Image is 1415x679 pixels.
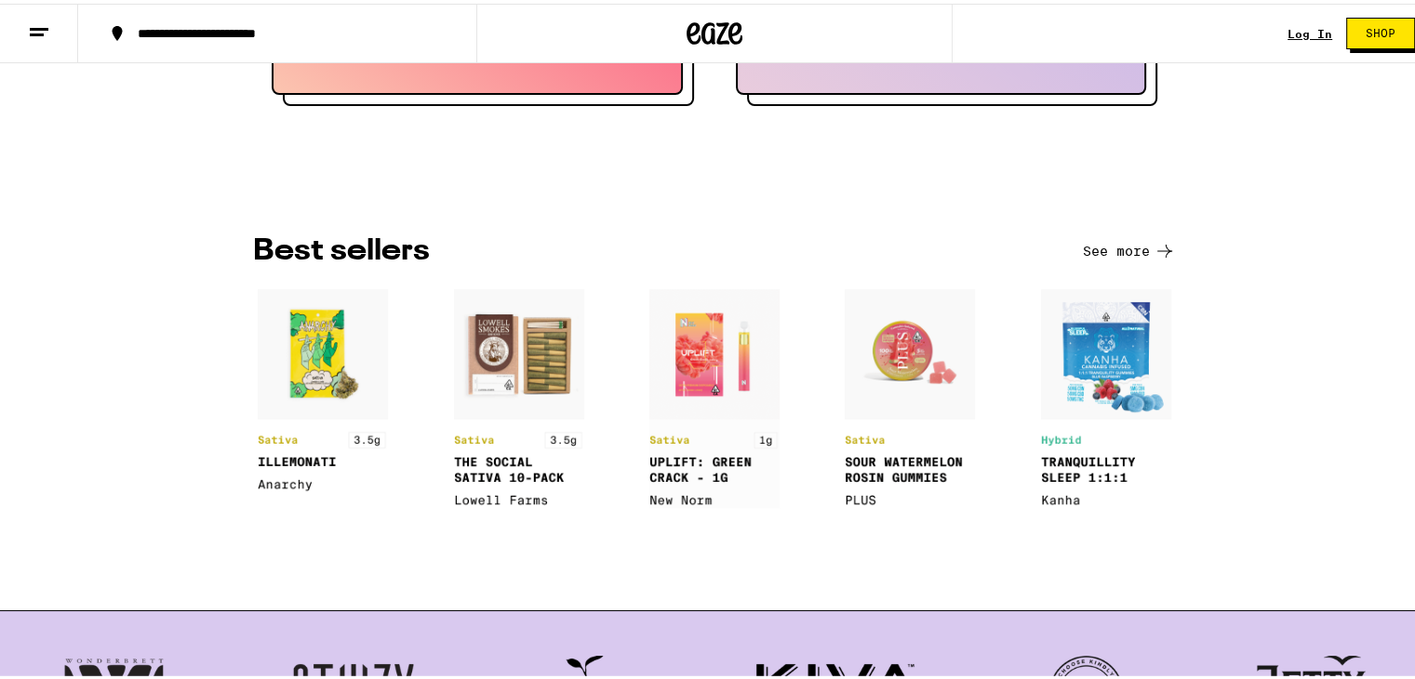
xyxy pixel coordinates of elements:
[1346,14,1415,46] button: Shop
[253,233,430,262] h3: BEST SELLERS
[1288,24,1332,36] div: Log In
[258,286,388,488] img: product1
[845,286,975,504] img: product4
[1083,236,1176,259] button: See more
[649,286,780,504] img: product3
[1366,24,1395,35] span: Shop
[454,286,584,504] img: product2
[1041,286,1171,504] img: product5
